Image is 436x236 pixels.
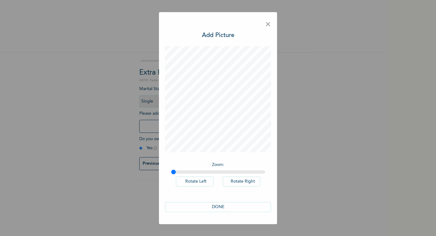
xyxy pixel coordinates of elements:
p: Zoom : [171,162,265,168]
button: DONE [165,202,271,212]
button: Rotate Left [176,177,213,187]
span: × [265,18,271,31]
h3: Add Picture [202,31,234,40]
span: Please add a recent Passport Photograph [139,111,248,136]
button: Rotate Right [223,177,260,187]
